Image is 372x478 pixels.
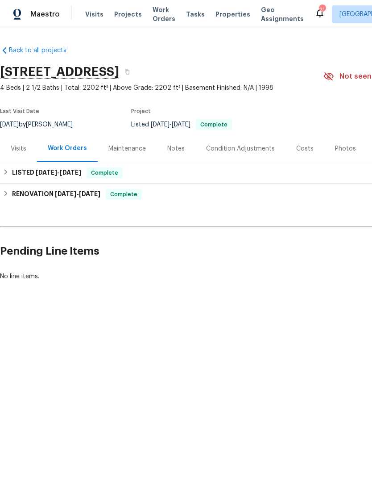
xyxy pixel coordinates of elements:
h6: RENOVATION [12,189,100,200]
div: Visits [11,144,26,153]
span: [DATE] [172,122,190,128]
span: - [55,191,100,197]
span: Project [131,109,151,114]
span: [DATE] [55,191,76,197]
span: [DATE] [36,169,57,176]
span: Maestro [30,10,60,19]
h6: LISTED [12,168,81,178]
span: Listed [131,122,232,128]
div: Work Orders [48,144,87,153]
div: Notes [167,144,185,153]
span: [DATE] [79,191,100,197]
span: [DATE] [60,169,81,176]
span: [DATE] [151,122,169,128]
span: Geo Assignments [261,5,304,23]
div: Condition Adjustments [206,144,275,153]
span: Tasks [186,11,205,17]
button: Copy Address [119,64,135,80]
span: Properties [215,10,250,19]
div: Photos [335,144,356,153]
span: Work Orders [153,5,175,23]
span: Complete [87,168,122,177]
span: Projects [114,10,142,19]
span: - [151,122,190,128]
span: Complete [107,190,141,199]
span: - [36,169,81,176]
span: Complete [197,122,231,127]
div: Maintenance [108,144,146,153]
span: Visits [85,10,103,19]
div: 21 [319,5,325,14]
div: Costs [296,144,314,153]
